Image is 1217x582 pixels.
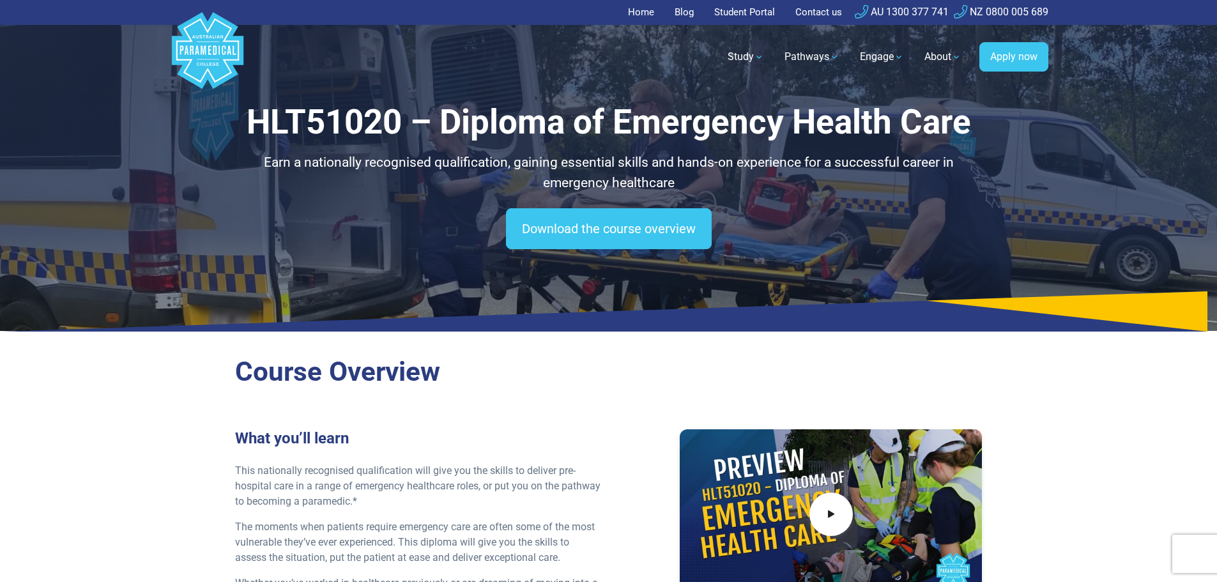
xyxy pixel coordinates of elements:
p: The moments when patients require emergency care are often some of the most vulnerable they’ve ev... [235,519,601,565]
a: AU 1300 377 741 [855,6,949,18]
a: Pathways [777,39,847,75]
a: Australian Paramedical College [169,25,246,89]
a: Study [720,39,772,75]
a: Apply now [979,42,1048,72]
h1: HLT51020 – Diploma of Emergency Health Care [235,102,983,142]
h3: What you’ll learn [235,429,601,448]
a: Download the course overview [506,208,712,249]
p: Earn a nationally recognised qualification, gaining essential skills and hands-on experience for ... [235,153,983,193]
h2: Course Overview [235,356,983,388]
a: Engage [852,39,912,75]
a: NZ 0800 005 689 [954,6,1048,18]
p: This nationally recognised qualification will give you the skills to deliver pre-hospital care in... [235,463,601,509]
a: About [917,39,969,75]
